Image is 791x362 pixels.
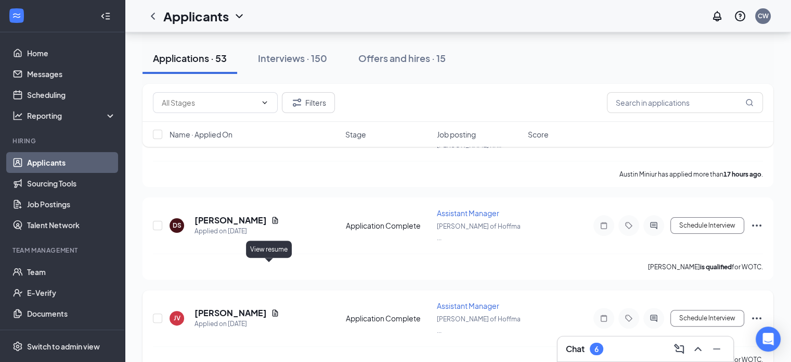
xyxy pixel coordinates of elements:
a: Talent Network [27,215,116,235]
svg: ActiveChat [647,314,660,322]
div: Reporting [27,110,116,121]
a: Team [27,261,116,282]
div: JV [174,314,180,322]
svg: Settings [12,341,23,352]
span: Assistant Manager [437,208,499,218]
div: Application Complete [346,313,431,323]
svg: ActiveChat [647,221,660,230]
span: Name · Applied On [170,129,232,140]
svg: ChevronDown [261,98,269,107]
a: Messages [27,64,116,84]
div: 6 [594,345,599,354]
div: Hiring [12,136,114,145]
svg: Note [598,221,610,230]
span: Job posting [437,129,476,140]
div: Switch to admin view [27,341,100,352]
p: [PERSON_NAME] for WOTC. [648,263,763,271]
button: Minimize [708,341,725,357]
svg: WorkstreamLogo [11,10,22,21]
p: Austin Miniur has applied more than . [619,170,763,179]
svg: Ellipses [750,312,763,324]
svg: Document [271,309,279,317]
div: Applications · 53 [153,52,227,65]
b: is qualified [700,263,732,271]
button: Filter Filters [282,92,335,113]
div: Application Complete [346,220,431,231]
button: ChevronUp [690,341,706,357]
a: Sourcing Tools [27,173,116,194]
b: 17 hours ago [723,170,761,178]
svg: Tag [623,314,635,322]
button: ComposeMessage [671,341,688,357]
input: Search in applications [607,92,763,113]
a: Applicants [27,152,116,173]
div: Applied on [DATE] [194,319,279,329]
h3: Chat [566,343,585,355]
svg: Notifications [711,10,723,22]
a: Home [27,43,116,64]
h1: Applicants [163,7,229,25]
svg: MagnifyingGlass [745,98,754,107]
svg: ChevronLeft [147,10,159,22]
svg: Minimize [710,343,723,355]
svg: Document [271,216,279,224]
div: Team Management [12,246,114,255]
svg: ComposeMessage [673,343,685,355]
h5: [PERSON_NAME] [194,215,267,226]
a: Job Postings [27,194,116,215]
a: Surveys [27,324,116,345]
svg: Ellipses [750,219,763,232]
button: Schedule Interview [670,310,744,327]
a: Documents [27,303,116,324]
div: DS [173,221,181,230]
svg: Collapse [100,11,111,21]
svg: Note [598,314,610,322]
div: Open Intercom Messenger [756,327,781,352]
a: Scheduling [27,84,116,105]
svg: ChevronDown [233,10,245,22]
svg: QuestionInfo [734,10,746,22]
span: Stage [345,129,366,140]
button: Schedule Interview [670,217,744,234]
svg: Analysis [12,110,23,121]
span: [PERSON_NAME] of Hoffma ... [437,315,521,334]
div: Interviews · 150 [258,52,327,65]
a: E-Verify [27,282,116,303]
svg: ChevronUp [692,343,704,355]
h5: [PERSON_NAME] [194,307,267,319]
span: Assistant Manager [437,301,499,310]
svg: Filter [291,96,303,109]
div: CW [758,11,769,20]
div: View resume [246,241,292,258]
svg: Tag [623,221,635,230]
span: Score [528,129,549,140]
span: [PERSON_NAME] of Hoffma ... [437,222,521,242]
input: All Stages [162,97,256,108]
div: Offers and hires · 15 [358,52,446,65]
div: Applied on [DATE] [194,226,279,236]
